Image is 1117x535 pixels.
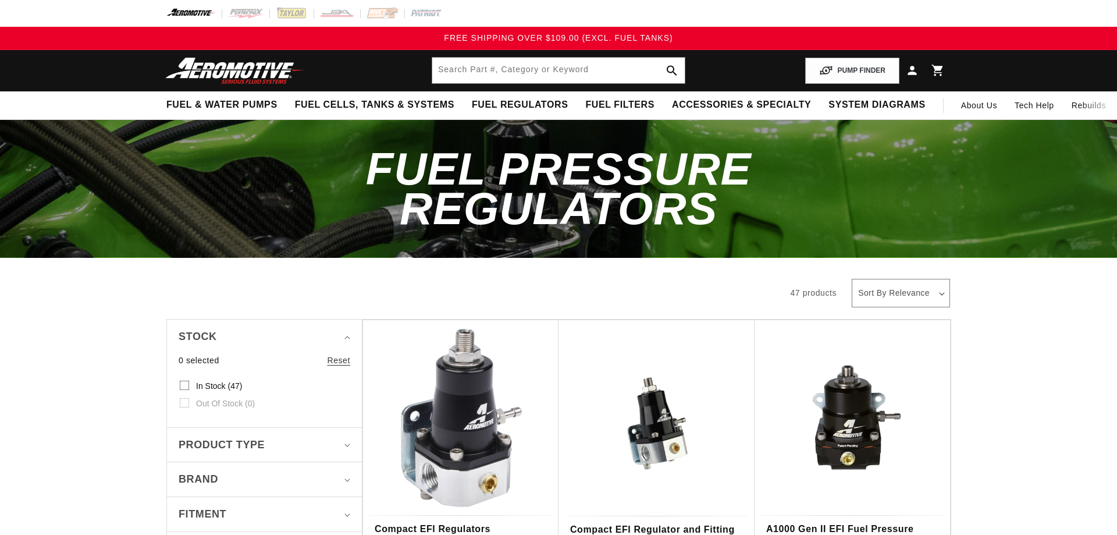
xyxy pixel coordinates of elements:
[162,57,308,84] img: Aeromotive
[179,462,350,497] summary: Brand (0 selected)
[179,328,217,345] span: Stock
[828,99,925,111] span: System Diagrams
[179,320,350,354] summary: Stock (0 selected)
[179,428,350,462] summary: Product type (0 selected)
[1006,91,1063,119] summary: Tech Help
[327,354,350,367] a: Reset
[961,101,997,110] span: About Us
[659,58,685,83] button: search button
[196,381,242,391] span: In stock (47)
[820,91,934,119] summary: System Diagrams
[179,506,226,523] span: Fitment
[444,33,673,42] span: FREE SHIPPING OVER $109.00 (EXCL. FUEL TANKS)
[432,58,685,83] input: Search by Part Number, Category or Keyword
[663,91,820,119] summary: Accessories & Specialty
[1072,99,1106,112] span: Rebuilds
[463,91,577,119] summary: Fuel Regulators
[166,99,278,111] span: Fuel & Water Pumps
[158,91,286,119] summary: Fuel & Water Pumps
[179,471,218,488] span: Brand
[295,99,454,111] span: Fuel Cells, Tanks & Systems
[179,497,350,532] summary: Fitment (0 selected)
[286,91,463,119] summary: Fuel Cells, Tanks & Systems
[472,99,568,111] span: Fuel Regulators
[672,99,811,111] span: Accessories & Specialty
[179,437,265,453] span: Product type
[196,398,255,409] span: Out of stock (0)
[790,288,837,297] span: 47 products
[179,354,219,367] span: 0 selected
[952,91,1006,119] a: About Us
[585,99,654,111] span: Fuel Filters
[805,58,899,84] button: PUMP FINDER
[1015,99,1054,112] span: Tech Help
[1063,91,1115,119] summary: Rebuilds
[366,143,751,234] span: Fuel Pressure Regulators
[577,91,663,119] summary: Fuel Filters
